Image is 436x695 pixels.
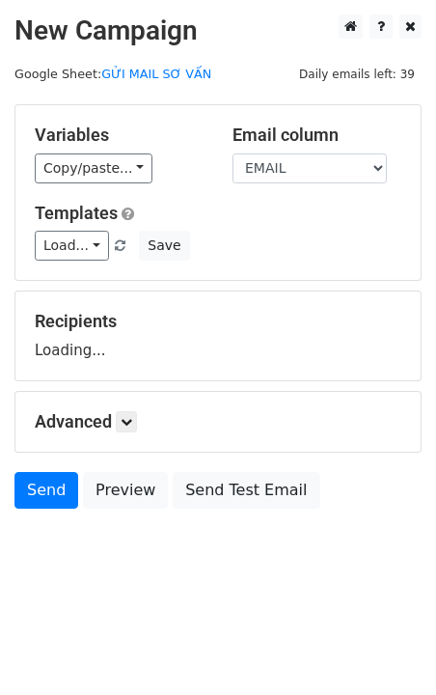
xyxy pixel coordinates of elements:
[292,64,422,85] span: Daily emails left: 39
[35,311,401,332] h5: Recipients
[35,311,401,361] div: Loading...
[173,472,319,509] a: Send Test Email
[14,472,78,509] a: Send
[35,411,401,432] h5: Advanced
[35,153,152,183] a: Copy/paste...
[83,472,168,509] a: Preview
[292,67,422,81] a: Daily emails left: 39
[35,125,204,146] h5: Variables
[35,203,118,223] a: Templates
[139,231,189,261] button: Save
[14,67,211,81] small: Google Sheet:
[35,231,109,261] a: Load...
[14,14,422,47] h2: New Campaign
[101,67,211,81] a: GỬI MAIL SƠ VẤN
[232,125,401,146] h5: Email column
